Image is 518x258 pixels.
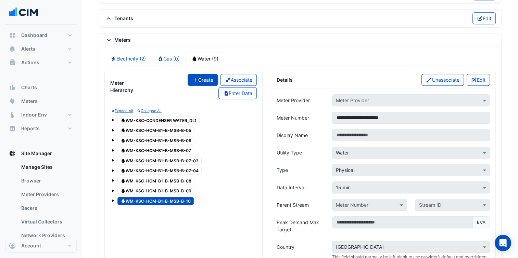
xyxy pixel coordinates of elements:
[277,216,324,235] label: Peak Demand Max Target
[117,116,200,124] span: WM-KSC-CONDENSER WATER_DL1
[8,5,39,19] img: Company Logo
[495,235,511,251] div: Open Intercom Messenger
[188,74,218,86] button: Create
[21,111,47,118] span: Indoor Env
[472,216,490,228] span: kVA
[104,15,133,22] span: Tenants
[9,125,16,132] app-icon: Reports
[277,164,288,176] label: Type
[121,198,126,203] fa-icon: Water
[277,129,308,141] label: Display Name
[5,28,77,42] button: Dashboard
[5,108,77,122] button: Indoor Env
[5,56,77,69] button: Actions
[5,42,77,56] button: Alerts
[152,52,186,65] a: Gas (0)
[112,108,133,114] button: Expand All
[117,177,194,185] span: WM-KSC-HCM-B1-B-MSB-B-08
[21,84,37,91] span: Charts
[16,201,77,215] a: Bacers
[9,98,16,105] app-icon: Meters
[137,108,161,114] button: Collapse All
[411,199,494,211] div: Please select Meter Number first
[117,147,194,155] span: WM-KSC-HCM-B1-B-MSB-B-07
[9,150,16,157] app-icon: Site Manager
[21,150,52,157] span: Site Manager
[121,178,126,183] fa-icon: Water
[121,158,126,163] fa-icon: Water
[112,109,133,113] small: Expand All
[218,87,257,99] button: Enter Data
[21,45,35,52] span: Alerts
[277,94,310,106] label: Meter Provider
[117,197,194,205] span: WM-KSC-HCM-B1-B-MSB-B-10
[277,76,293,83] div: Details
[5,81,77,94] button: Charts
[277,147,302,159] label: Utility Type
[9,59,16,66] app-icon: Actions
[16,215,77,229] a: Virtual Collectors
[220,74,257,86] button: Associate
[121,148,126,153] fa-icon: Water
[277,181,305,193] label: Data Interval
[121,118,126,123] fa-icon: Water
[21,32,47,39] span: Dashboard
[16,174,77,188] a: Browser
[9,45,16,52] app-icon: Alerts
[121,138,126,143] fa-icon: Water
[5,147,77,160] button: Site Manager
[21,125,40,132] span: Reports
[104,52,152,65] a: Electricity (2)
[5,239,77,253] button: Account
[110,79,148,94] div: Meter Hierarchy
[9,84,16,91] app-icon: Charts
[21,98,38,105] span: Meters
[117,136,194,145] span: WM-KSC-HCM-B1-B-MSB-B-06
[472,12,496,24] button: Edit
[117,167,202,175] span: WM-KSC-HCM-B1-B-MSB-B-07-04
[16,188,77,201] a: Meter Providers
[117,157,202,165] span: WM-KSC-HCM-B1-B-MSB-B-07-03
[21,59,39,66] span: Actions
[117,187,194,195] span: WM-KSC-HCM-B1-B-MSB-B-09
[277,112,309,124] label: Meter Number
[117,126,194,135] span: WM-KSC-HCM-B1-B-MSB-B-05
[16,160,77,174] a: Manage Sites
[137,109,161,113] small: Collapse All
[277,199,309,211] label: Parent Stream
[467,74,490,86] button: Edit
[21,242,41,249] span: Account
[104,36,131,43] span: Meters
[121,188,126,193] fa-icon: Water
[421,74,464,86] button: Unassociate
[9,32,16,39] app-icon: Dashboard
[186,52,224,65] a: Water (9)
[5,122,77,135] button: Reports
[5,94,77,108] button: Meters
[121,128,126,133] fa-icon: Water
[16,229,77,242] a: Network Providers
[277,241,294,253] label: Country
[9,111,16,118] app-icon: Indoor Env
[121,168,126,173] fa-icon: Water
